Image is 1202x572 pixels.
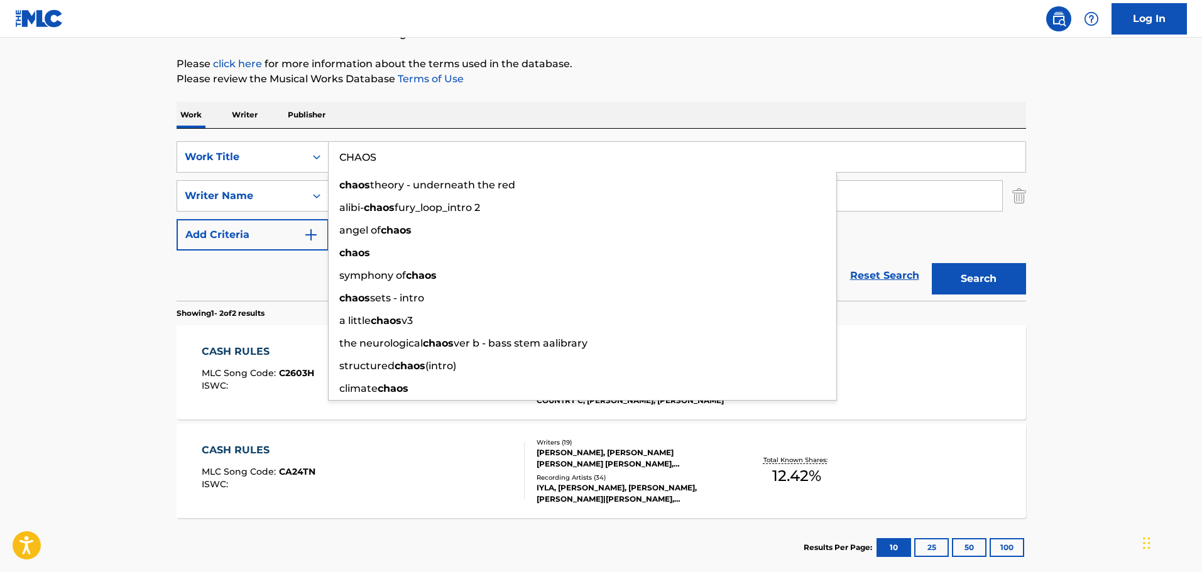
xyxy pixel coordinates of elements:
a: click here [213,58,262,70]
span: v3 [402,315,413,326]
div: CASH RULES [202,443,315,458]
strong: chaos [406,269,437,281]
div: Writer Name [185,188,298,203]
p: Writer [228,102,261,128]
span: theory - underneath the red [370,179,515,191]
span: climate [339,382,378,394]
div: Recording Artists ( 34 ) [537,473,726,482]
a: Reset Search [844,262,926,289]
button: Search [932,263,1026,294]
span: symphony of [339,269,406,281]
button: 10 [877,538,911,557]
span: angel of [339,224,381,236]
strong: chaos [381,224,412,236]
p: Showing 1 - 2 of 2 results [177,308,265,319]
a: CASH RULESMLC Song Code:CA24TNISWC:Writers (19)[PERSON_NAME], [PERSON_NAME] [PERSON_NAME] [PERSON... [177,424,1026,518]
span: sets - intro [370,292,424,304]
span: CA24TN [279,466,315,477]
a: CASH RULESMLC Song Code:C2603HISWC:Writers (16)[PERSON_NAME], [PERSON_NAME], [PERSON_NAME], [PERS... [177,325,1026,419]
div: Help [1079,6,1104,31]
img: help [1084,11,1099,26]
strong: chaos [339,292,370,304]
strong: chaos [395,360,425,372]
div: Drag [1143,524,1150,562]
p: Please review the Musical Works Database [177,72,1026,87]
a: Terms of Use [395,73,464,85]
span: ISWC : [202,478,231,490]
strong: chaos [378,382,408,394]
span: (intro) [425,360,456,372]
span: a little [339,315,371,326]
span: 12.42 % [772,465,821,487]
strong: chaos [339,247,370,259]
img: MLC Logo [15,9,63,28]
iframe: Chat Widget [1139,512,1202,572]
p: Results Per Page: [804,542,875,553]
span: MLC Song Code : [202,466,279,477]
p: Publisher [284,102,329,128]
p: Please for more information about the terms used in the database. [177,57,1026,72]
p: Work [177,102,205,128]
img: search [1051,11,1066,26]
span: ver b - bass stem aalibrary [454,337,587,349]
span: the neurological [339,337,423,349]
span: structured [339,360,395,372]
img: 9d2ae6d4665cec9f34b9.svg [303,227,319,242]
span: ISWC : [202,380,231,391]
strong: chaos [423,337,454,349]
strong: chaos [371,315,402,326]
div: IYLA, [PERSON_NAME], [PERSON_NAME], [PERSON_NAME]|[PERSON_NAME], [PERSON_NAME] [537,482,726,505]
a: Public Search [1046,6,1071,31]
img: Delete Criterion [1012,180,1026,212]
div: CASH RULES [202,344,314,359]
div: Writers ( 19 ) [537,438,726,447]
div: Work Title [185,149,298,165]
form: Search Form [177,141,1026,301]
a: Log In [1112,3,1187,35]
button: 25 [914,538,949,557]
span: MLC Song Code : [202,367,279,379]
button: 50 [952,538,986,557]
p: Total Known Shares: [763,455,831,465]
span: C2603H [279,367,314,379]
button: Add Criteria [177,219,329,251]
strong: chaos [364,202,395,213]
span: fury_loop_intro 2 [395,202,480,213]
div: [PERSON_NAME], [PERSON_NAME] [PERSON_NAME] [PERSON_NAME], [PERSON_NAME], [PERSON_NAME], [PERSON_N... [537,447,726,470]
strong: chaos [339,179,370,191]
span: alibi- [339,202,364,213]
button: 100 [990,538,1024,557]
